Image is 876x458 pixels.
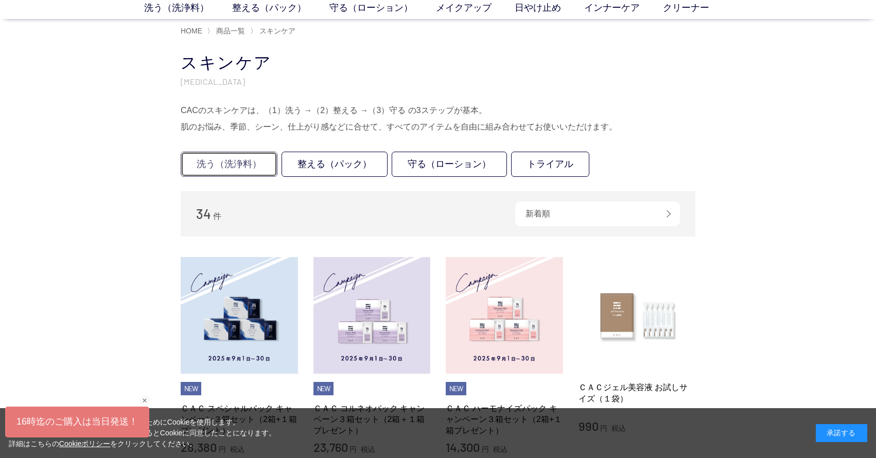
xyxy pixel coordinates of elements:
a: 整える（パック） [282,152,388,177]
img: ＣＡＣ コルネオパック キャンペーン３箱セット（2箱＋１箱プレゼント） [313,257,431,374]
a: ＣＡＣ コルネオパック キャンペーン３箱セット（2箱＋１箱プレゼント） [313,403,431,436]
a: HOME [181,27,202,35]
a: スキンケア [257,27,295,35]
a: ＣＡＣ ハーモナイズパック キャンペーン３箱セット（2箱+１箱プレゼント） [446,403,563,436]
div: 新着順 [515,201,680,226]
li: NEW [313,382,334,395]
a: インナーケア [584,1,663,15]
span: 件 [213,212,221,221]
a: ＣＡＣジェル美容液 お試しサイズ（１袋） [579,382,696,404]
a: 整える（パック） [232,1,329,15]
img: ＣＡＣジェル美容液 お試しサイズ（１袋） [579,257,696,374]
a: Cookieポリシー [59,439,111,448]
a: 洗う（洗浄料） [144,1,232,15]
a: メイクアップ [436,1,515,15]
a: クリーナー [663,1,732,15]
span: 商品一覧 [216,27,245,35]
li: NEW [181,382,201,395]
h1: スキンケア [181,52,695,74]
div: 承諾する [816,424,867,442]
div: CACのスキンケアは、（1）洗う →（2）整える →（3）守る の3ステップが基本。 肌のお悩み、季節、シーン、仕上がり感などに合せて、すべてのアイテムを自由に組み合わせてお使いいただけます。 [181,102,695,135]
a: ＣＡＣ スペシャルパック キャンペーン３箱セット（2箱+１箱プレゼント） [181,403,298,436]
img: ＣＡＣ スペシャルパック キャンペーン３箱セット（2箱+１箱プレゼント） [181,257,298,374]
a: 日やけ止め [515,1,584,15]
li: 〉 [250,26,298,36]
a: 守る（ローション） [329,1,436,15]
li: NEW [446,382,466,395]
a: トライアル [511,152,589,177]
a: 洗う（洗浄料） [181,152,277,177]
a: 守る（ローション） [392,152,507,177]
span: スキンケア [259,27,295,35]
span: 34 [196,206,211,222]
img: ＣＡＣ ハーモナイズパック キャンペーン３箱セット（2箱+１箱プレゼント） [446,257,563,374]
li: 〉 [207,26,248,36]
a: 商品一覧 [214,27,245,35]
p: [MEDICAL_DATA] [181,76,695,87]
